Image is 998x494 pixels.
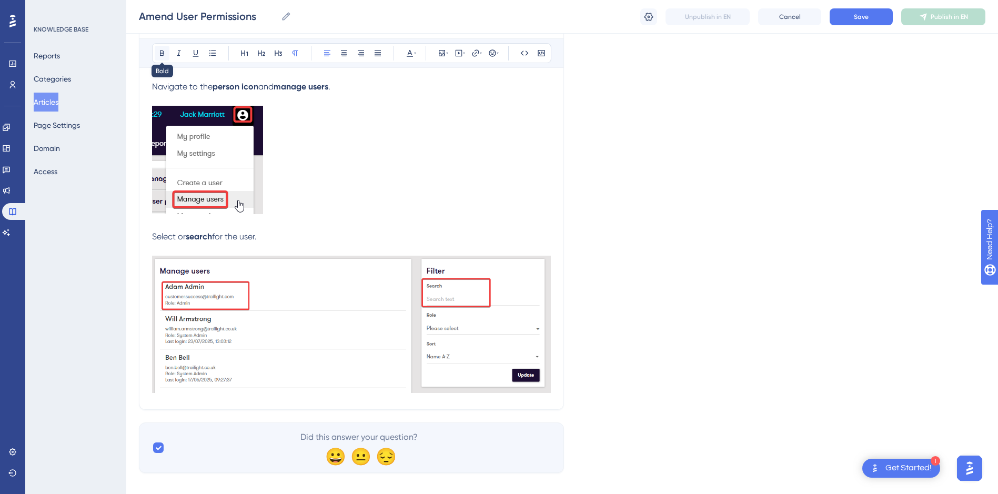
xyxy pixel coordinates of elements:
[34,46,60,65] button: Reports
[34,69,71,88] button: Categories
[34,139,60,158] button: Domain
[685,13,731,21] span: Unpublish in EN
[34,116,80,135] button: Page Settings
[830,8,893,25] button: Save
[186,231,212,241] strong: search
[25,3,66,15] span: Need Help?
[212,231,257,241] span: for the user.
[274,82,328,92] strong: manage users
[152,82,213,92] span: Navigate to the
[328,82,330,92] span: .
[854,13,869,21] span: Save
[931,456,940,466] div: 1
[139,9,277,24] input: Article Name
[34,25,88,34] div: KNOWLEDGE BASE
[901,8,985,25] button: Publish in EN
[869,462,881,475] img: launcher-image-alternative-text
[350,448,367,465] div: 😐
[885,462,932,474] div: Get Started!
[954,452,985,484] iframe: UserGuiding AI Assistant Launcher
[34,93,58,112] button: Articles
[862,459,940,478] div: Open Get Started! checklist, remaining modules: 1
[325,448,342,465] div: 😀
[34,162,57,181] button: Access
[300,431,418,443] span: Did this answer your question?
[258,82,274,92] span: and
[931,13,968,21] span: Publish in EN
[779,13,801,21] span: Cancel
[213,82,258,92] strong: person icon
[758,8,821,25] button: Cancel
[376,448,392,465] div: 😔
[666,8,750,25] button: Unpublish in EN
[152,231,186,241] span: Select or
